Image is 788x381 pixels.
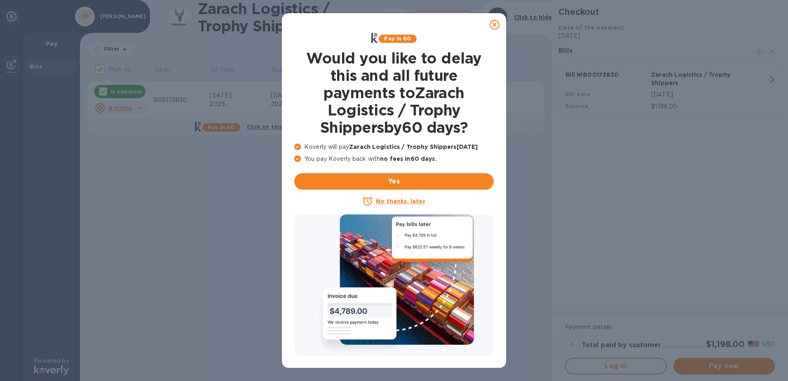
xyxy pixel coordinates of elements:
h1: Would you like to delay this and all future payments to Zarach Logistics / Trophy Shippers by 60 ... [294,49,494,136]
p: You pay Koverly back with [294,155,494,163]
b: no fees in 60 days . [380,155,436,162]
span: Yes [301,176,487,186]
button: Yes [294,173,494,190]
b: Pay in 60 [384,35,411,42]
u: No thanks, later [376,198,425,205]
p: Koverly will pay [294,143,494,151]
b: Zarach Logistics / Trophy Shippers [DATE] [349,143,478,150]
